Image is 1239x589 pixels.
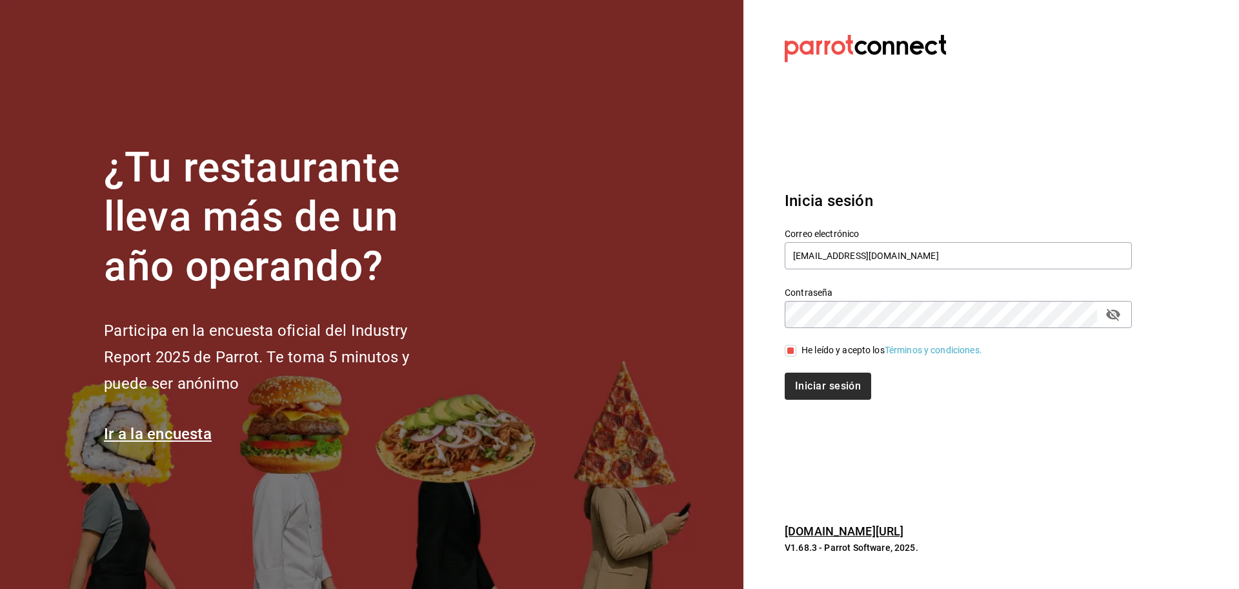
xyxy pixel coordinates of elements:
[785,242,1132,269] input: Ingresa tu correo electrónico
[785,189,1132,212] h3: Inicia sesión
[104,143,452,292] h1: ¿Tu restaurante lleva más de un año operando?
[885,345,982,355] a: Términos y condiciones.
[104,425,212,443] a: Ir a la encuesta
[785,287,1132,296] label: Contraseña
[785,541,1132,554] p: V1.68.3 - Parrot Software, 2025.
[785,373,871,400] button: Iniciar sesión
[1102,304,1124,325] button: passwordField
[785,524,903,538] a: [DOMAIN_NAME][URL]
[785,229,1132,238] label: Correo electrónico
[801,344,982,357] div: He leído y acepto los
[104,318,452,397] h2: Participa en la encuesta oficial del Industry Report 2025 de Parrot. Te toma 5 minutos y puede se...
